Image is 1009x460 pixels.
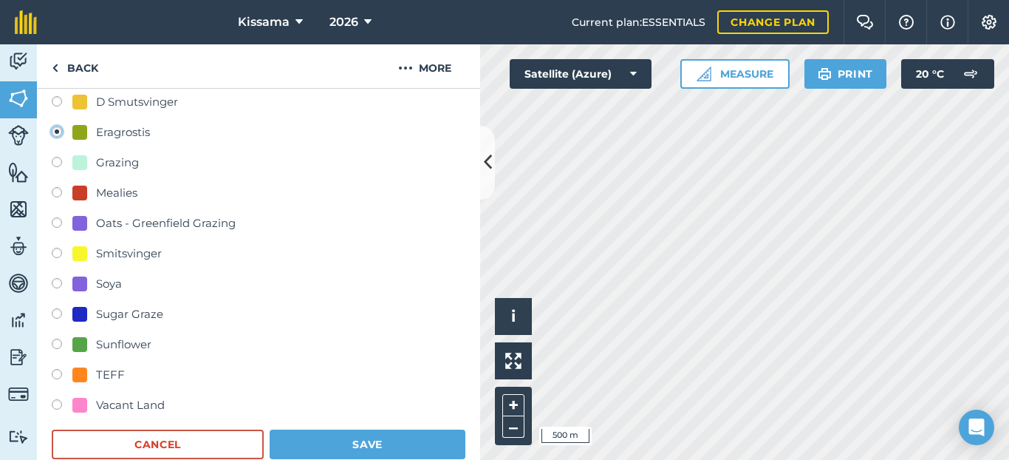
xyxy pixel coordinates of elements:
[96,124,150,141] div: Eragrostis
[329,13,358,31] span: 2026
[956,59,985,89] img: svg+xml;base64,PD94bWwgdmVyc2lvbj0iMS4wIiBlbmNvZGluZz0idXRmLTgiPz4KPCEtLSBHZW5lcmF0b3I6IEFkb2JlIE...
[856,15,874,30] img: Two speech bubbles overlapping with the left bubble in the forefront
[96,305,163,323] div: Sugar Graze
[8,198,29,220] img: svg+xml;base64,PHN2ZyB4bWxucz0iaHR0cDovL3d3dy53My5vcmcvMjAwMC9zdmciIHdpZHRoPSI1NiIgaGVpZ2h0PSI2MC...
[502,416,524,438] button: –
[818,65,832,83] img: svg+xml;base64,PHN2ZyB4bWxucz0iaHR0cDovL3d3dy53My5vcmcvMjAwMC9zdmciIHdpZHRoPSIxOSIgaGVpZ2h0PSIyNC...
[8,235,29,257] img: svg+xml;base64,PD94bWwgdmVyc2lvbj0iMS4wIiBlbmNvZGluZz0idXRmLTgiPz4KPCEtLSBHZW5lcmF0b3I6IEFkb2JlIE...
[495,298,532,335] button: i
[901,59,994,89] button: 20 °C
[270,430,465,459] button: Save
[96,336,151,354] div: Sunflower
[8,50,29,72] img: svg+xml;base64,PD94bWwgdmVyc2lvbj0iMS4wIiBlbmNvZGluZz0idXRmLTgiPz4KPCEtLSBHZW5lcmF0b3I6IEFkb2JlIE...
[804,59,887,89] button: Print
[96,275,122,293] div: Soya
[238,13,290,31] span: Kissama
[52,430,264,459] button: Cancel
[8,430,29,444] img: svg+xml;base64,PD94bWwgdmVyc2lvbj0iMS4wIiBlbmNvZGluZz0idXRmLTgiPz4KPCEtLSBHZW5lcmF0b3I6IEFkb2JlIE...
[96,184,137,202] div: Mealies
[697,67,711,81] img: Ruler icon
[8,87,29,109] img: svg+xml;base64,PHN2ZyB4bWxucz0iaHR0cDovL3d3dy53My5vcmcvMjAwMC9zdmciIHdpZHRoPSI1NiIgaGVpZ2h0PSI2MC...
[96,93,178,111] div: D Smutsvinger
[980,15,998,30] img: A cog icon
[916,59,944,89] span: 20 ° C
[717,10,829,34] a: Change plan
[15,10,37,34] img: fieldmargin Logo
[398,59,413,77] img: svg+xml;base64,PHN2ZyB4bWxucz0iaHR0cDovL3d3dy53My5vcmcvMjAwMC9zdmciIHdpZHRoPSIyMCIgaGVpZ2h0PSIyNC...
[96,396,165,414] div: Vacant Land
[8,309,29,331] img: svg+xml;base64,PD94bWwgdmVyc2lvbj0iMS4wIiBlbmNvZGluZz0idXRmLTgiPz4KPCEtLSBHZW5lcmF0b3I6IEFkb2JlIE...
[897,15,915,30] img: A question mark icon
[8,272,29,294] img: svg+xml;base64,PD94bWwgdmVyc2lvbj0iMS4wIiBlbmNvZGluZz0idXRmLTgiPz4KPCEtLSBHZW5lcmF0b3I6IEFkb2JlIE...
[52,59,58,77] img: svg+xml;base64,PHN2ZyB4bWxucz0iaHR0cDovL3d3dy53My5vcmcvMjAwMC9zdmciIHdpZHRoPSI5IiBoZWlnaHQ9IjI0Ii...
[96,366,125,384] div: TEFF
[511,307,516,325] span: i
[502,394,524,416] button: +
[369,44,480,88] button: More
[8,346,29,368] img: svg+xml;base64,PD94bWwgdmVyc2lvbj0iMS4wIiBlbmNvZGluZz0idXRmLTgiPz4KPCEtLSBHZW5lcmF0b3I6IEFkb2JlIE...
[959,410,994,445] div: Open Intercom Messenger
[8,384,29,405] img: svg+xml;base64,PD94bWwgdmVyc2lvbj0iMS4wIiBlbmNvZGluZz0idXRmLTgiPz4KPCEtLSBHZW5lcmF0b3I6IEFkb2JlIE...
[505,353,521,369] img: Four arrows, one pointing top left, one top right, one bottom right and the last bottom left
[680,59,790,89] button: Measure
[8,161,29,183] img: svg+xml;base64,PHN2ZyB4bWxucz0iaHR0cDovL3d3dy53My5vcmcvMjAwMC9zdmciIHdpZHRoPSI1NiIgaGVpZ2h0PSI2MC...
[510,59,651,89] button: Satellite (Azure)
[940,13,955,31] img: svg+xml;base64,PHN2ZyB4bWxucz0iaHR0cDovL3d3dy53My5vcmcvMjAwMC9zdmciIHdpZHRoPSIxNyIgaGVpZ2h0PSIxNy...
[572,14,705,30] span: Current plan : ESSENTIALS
[96,154,139,172] div: Grazing
[8,125,29,146] img: svg+xml;base64,PD94bWwgdmVyc2lvbj0iMS4wIiBlbmNvZGluZz0idXRmLTgiPz4KPCEtLSBHZW5lcmF0b3I6IEFkb2JlIE...
[96,214,236,232] div: Oats - Greenfield Grazing
[37,44,113,88] a: Back
[96,245,162,263] div: Smitsvinger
